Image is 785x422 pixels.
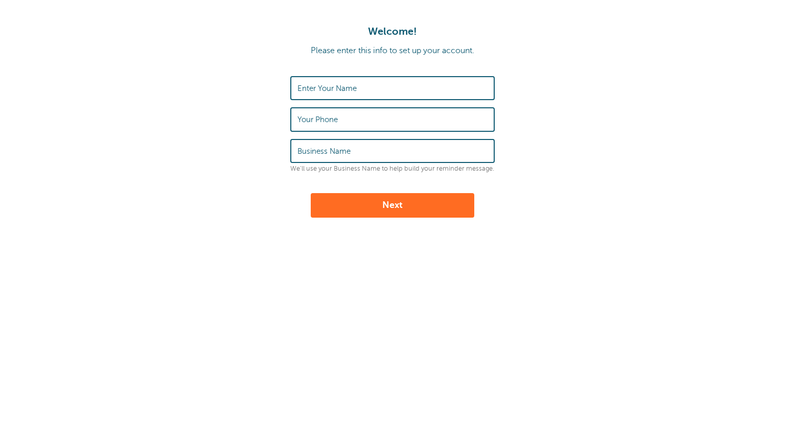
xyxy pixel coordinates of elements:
label: Business Name [297,147,351,156]
button: Next [311,193,474,218]
p: Please enter this info to set up your account. [10,46,775,56]
h1: Welcome! [10,26,775,38]
label: Enter Your Name [297,84,357,93]
label: Your Phone [297,115,338,124]
p: We'll use your Business Name to help build your reminder message. [290,165,495,173]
